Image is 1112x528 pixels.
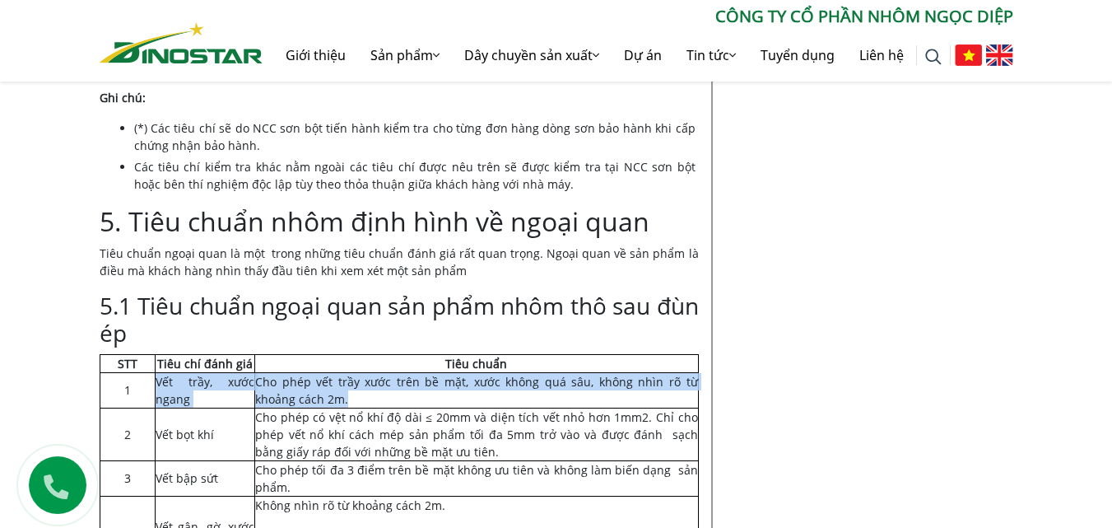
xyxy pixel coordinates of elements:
p: Tiêu chuẩn ngoại quan là một trong những tiêu chuẩn đánh giá rất quan trọng. Ngoại quan về sản ph... [100,245,699,279]
a: Giới thiệu [273,29,358,82]
a: Liên hệ [847,29,916,82]
strong: Ghi chú: [100,90,146,105]
strong: Tiêu chí đánh giá [157,356,253,371]
a: Tin tức [674,29,748,82]
a: Tuyển dụng [748,29,847,82]
td: Vết trầy, xước ngang [155,372,254,408]
li: (*) Các tiêu chí sẽ do NCC sơn bột tiến hành kiểm tra cho từng đơn hàng dòng sơn bảo hành khi cấp... [134,119,699,154]
p: CÔNG TY CỔ PHẦN NHÔM NGỌC DIỆP [263,4,1013,29]
h2: 5. Tiêu chuẩn nhôm định hình về ngoại quan [100,206,699,237]
td: Vết bập sứt [155,460,254,496]
a: Sản phẩm [358,29,452,82]
td: Cho phép vết trầy xước trên bề mặt, xước không quá sâu, không nhìn rõ từ khoảng cách 2m. [255,372,698,408]
h3: 5.1 Tiêu chuẩn ngoại quan sản phẩm nhôm thô sau đùn ép [100,292,699,348]
strong: Tiêu chuẩn [445,356,507,371]
img: English [986,44,1013,66]
td: 1 [100,372,155,408]
li: Các tiêu chí kiểm tra khác nằm ngoài các tiêu chí được nêu trên sẽ được kiểm tra tại NCC sơn bột ... [134,158,699,193]
a: Dự án [612,29,674,82]
a: Dây chuyền sản xuất [452,29,612,82]
td: 2 [100,408,155,460]
td: Vết bọt khí [155,408,254,460]
td: Cho phép có vệt nổ khí độ dài ≤ 20mm và diện tích vết nhỏ hơn 1mm2. Chỉ cho phép vết nổ khí cách ... [255,408,698,460]
td: 3 [100,460,155,496]
img: Nhôm Dinostar [100,22,263,63]
td: Cho phép tối đa 3 điểm trên bề mặt không ưu tiên và không làm biến dạng sản phẩm. [255,460,698,496]
img: Tiếng Việt [955,44,982,66]
strong: STT [118,356,137,371]
img: search [925,49,942,65]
